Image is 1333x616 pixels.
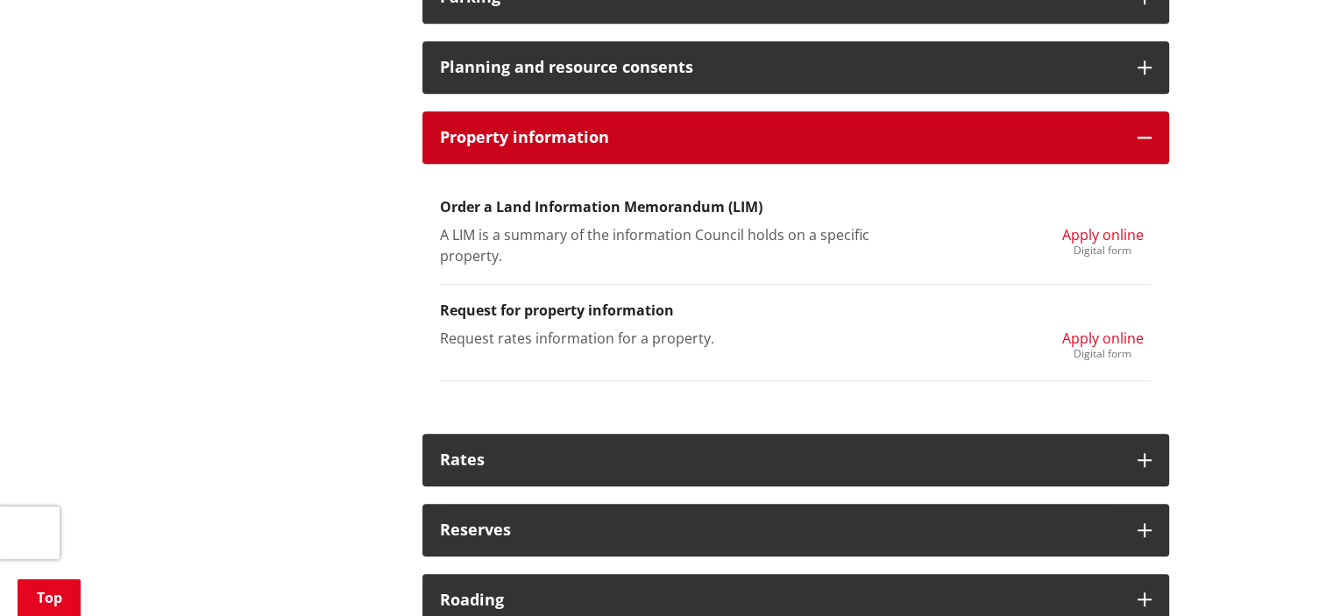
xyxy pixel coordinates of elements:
div: Digital form [1062,349,1144,359]
h3: Reserves [440,521,1120,539]
h3: Planning and resource consents [440,59,1120,76]
h3: Order a Land Information Memorandum (LIM) [440,199,1152,216]
p: Request rates information for a property. [440,328,905,349]
h3: Rates [440,451,1120,469]
p: A LIM is a summary of the information Council holds on a specific property. [440,224,905,266]
a: Top [18,579,81,616]
span: Apply online [1062,225,1144,244]
h3: Request for property information [440,302,1152,319]
span: Apply online [1062,329,1144,348]
iframe: Messenger Launcher [1252,542,1315,605]
a: Apply online Digital form [1062,224,1144,256]
div: Digital form [1062,245,1144,256]
a: Apply online Digital form [1062,328,1144,359]
h3: Roading [440,591,1120,609]
h3: Property information [440,129,1120,146]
